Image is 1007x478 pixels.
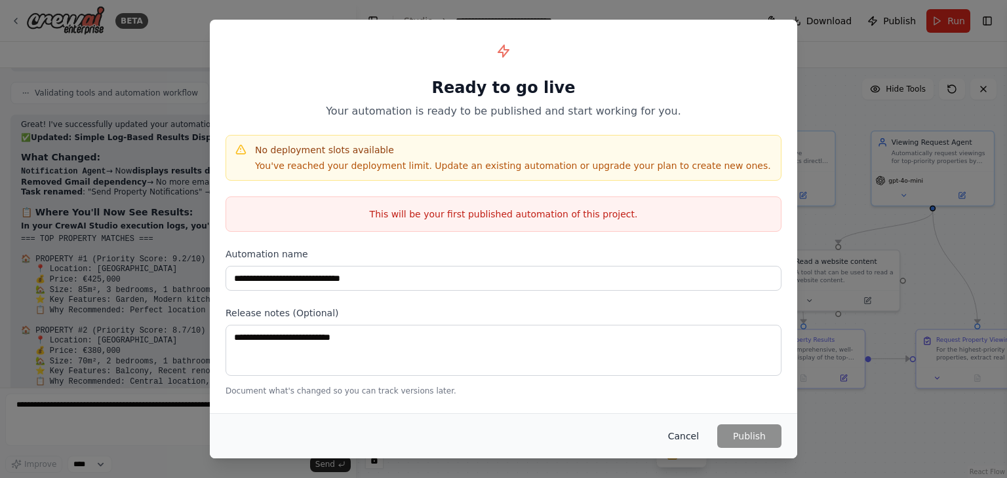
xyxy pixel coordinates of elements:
[255,159,771,172] p: You've reached your deployment limit. Update an existing automation or upgrade your plan to creat...
[717,424,781,448] button: Publish
[226,248,781,261] label: Automation name
[226,103,781,119] p: Your automation is ready to be published and start working for you.
[226,386,781,396] p: Document what's changed so you can track versions later.
[226,77,781,98] h1: Ready to go live
[226,306,781,320] label: Release notes (Optional)
[658,424,709,448] button: Cancel
[255,143,771,156] h4: No deployment slots available
[226,208,781,221] p: This will be your first published automation of this project.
